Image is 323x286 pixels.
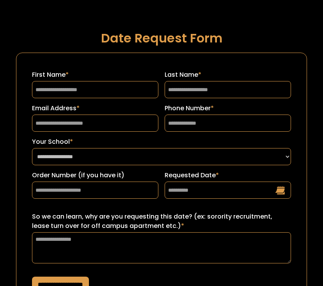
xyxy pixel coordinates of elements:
label: Your School [32,137,291,147]
label: So we can learn, why are you requesting this date? (ex: sorority recruitment, lease turn over for... [32,212,291,231]
label: Order Number (if you have it) [32,171,158,180]
label: Last Name [165,70,291,79]
label: First Name [32,70,158,79]
label: Phone Number [165,104,291,113]
label: Email Address [32,104,158,113]
h1: Date Request Form [16,31,307,45]
label: Requested Date [165,171,291,180]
